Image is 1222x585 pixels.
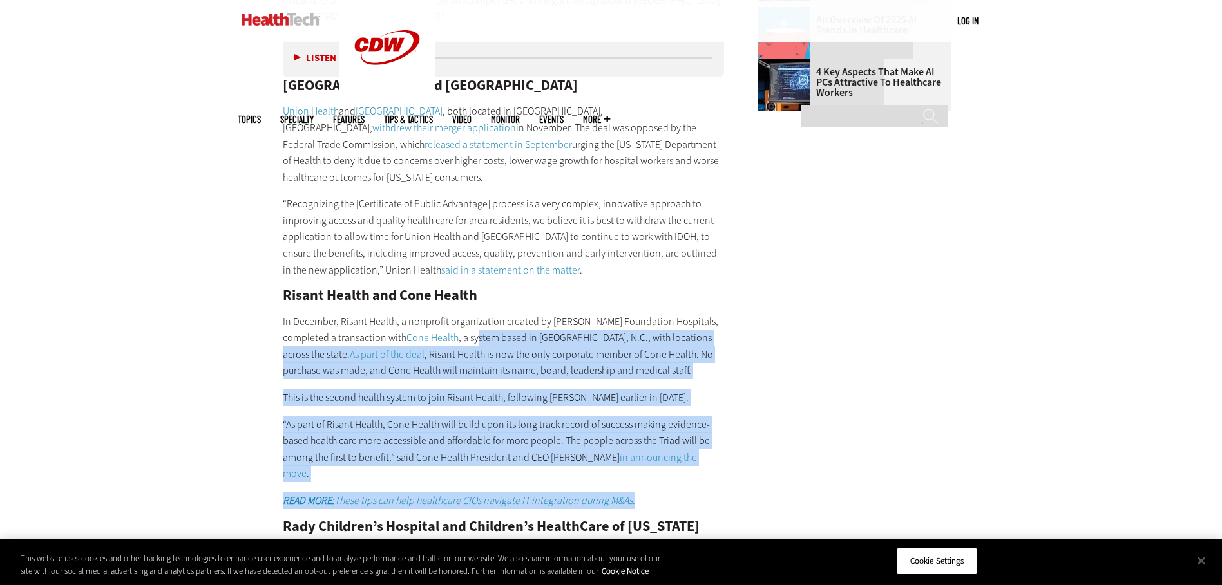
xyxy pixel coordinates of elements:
button: Cookie Settings [897,548,977,575]
div: User menu [957,14,979,28]
p: In December, Risant Health, a nonprofit organization created by [PERSON_NAME] Foundation Hospital... [283,313,725,379]
p: This is the second health system to join Risant Health, following [PERSON_NAME] earlier in [DATE]. [283,389,725,406]
h2: Risant Health and Cone Health [283,288,725,302]
span: More [583,115,610,124]
div: This website uses cookies and other tracking technologies to enhance user experience and to analy... [21,552,672,577]
h2: Rady Children’s Hospital and Children’s HealthCare of [US_STATE] [283,519,725,534]
p: and , both located in [GEOGRAPHIC_DATA], [GEOGRAPHIC_DATA], in November. The deal was opposed by ... [283,103,725,185]
span: Topics [238,115,261,124]
em: These tips can help healthcare CIOs navigate IT integration during M&As. [283,494,635,507]
p: “As part of Risant Health, Cone Health will build upon its long track record of success making ev... [283,416,725,482]
a: Cone Health [406,331,459,344]
a: CDW [339,85,435,98]
a: released a statement in September [425,138,572,151]
span: Specialty [280,115,314,124]
strong: READ MORE: [283,494,334,507]
button: Close [1187,546,1216,575]
a: Log in [957,15,979,26]
a: Tips & Tactics [384,115,433,124]
a: As part of the deal [350,348,425,361]
a: More information about your privacy [602,566,649,577]
img: Home [242,13,320,26]
a: MonITor [491,115,520,124]
a: READ MORE:These tips can help healthcare CIOs navigate IT integration during M&As. [283,494,635,507]
a: said in a statement on the matter [441,263,580,277]
p: “Recognizing the [Certificate of Public Advantage] process is a very complex, innovative approach... [283,196,725,278]
a: Video [452,115,472,124]
a: Features [333,115,365,124]
a: Events [539,115,564,124]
